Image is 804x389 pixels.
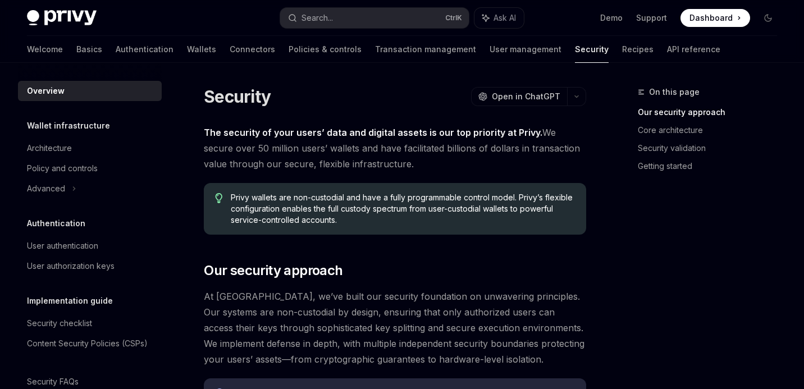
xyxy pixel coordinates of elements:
[27,36,63,63] a: Welcome
[667,36,720,63] a: API reference
[27,317,92,330] div: Security checklist
[27,182,65,195] div: Advanced
[27,162,98,175] div: Policy and controls
[231,192,575,226] span: Privy wallets are non-custodial and have a fully programmable control model. Privy’s flexible con...
[492,91,560,102] span: Open in ChatGPT
[204,262,342,280] span: Our security approach
[494,12,516,24] span: Ask AI
[27,217,85,230] h5: Authentication
[301,11,333,25] div: Search...
[18,236,162,256] a: User authentication
[649,85,700,99] span: On this page
[638,121,786,139] a: Core architecture
[471,87,567,106] button: Open in ChatGPT
[18,256,162,276] a: User authorization keys
[680,9,750,27] a: Dashboard
[27,375,79,388] div: Security FAQs
[76,36,102,63] a: Basics
[27,259,115,273] div: User authorization keys
[215,193,223,203] svg: Tip
[689,12,733,24] span: Dashboard
[445,13,462,22] span: Ctrl K
[204,86,271,107] h1: Security
[622,36,654,63] a: Recipes
[230,36,275,63] a: Connectors
[27,119,110,132] h5: Wallet infrastructure
[638,157,786,175] a: Getting started
[27,239,98,253] div: User authentication
[575,36,609,63] a: Security
[600,12,623,24] a: Demo
[18,313,162,333] a: Security checklist
[187,36,216,63] a: Wallets
[636,12,667,24] a: Support
[490,36,561,63] a: User management
[27,84,65,98] div: Overview
[638,103,786,121] a: Our security approach
[289,36,362,63] a: Policies & controls
[204,127,542,138] strong: The security of your users’ data and digital assets is our top priority at Privy.
[18,333,162,354] a: Content Security Policies (CSPs)
[375,36,476,63] a: Transaction management
[204,125,586,172] span: We secure over 50 million users’ wallets and have facilitated billions of dollars in transaction ...
[27,294,113,308] h5: Implementation guide
[27,10,97,26] img: dark logo
[18,158,162,179] a: Policy and controls
[27,141,72,155] div: Architecture
[204,289,586,367] span: At [GEOGRAPHIC_DATA], we’ve built our security foundation on unwavering principles. Our systems a...
[638,139,786,157] a: Security validation
[116,36,173,63] a: Authentication
[280,8,469,28] button: Search...CtrlK
[474,8,524,28] button: Ask AI
[759,9,777,27] button: Toggle dark mode
[18,81,162,101] a: Overview
[18,138,162,158] a: Architecture
[27,337,148,350] div: Content Security Policies (CSPs)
